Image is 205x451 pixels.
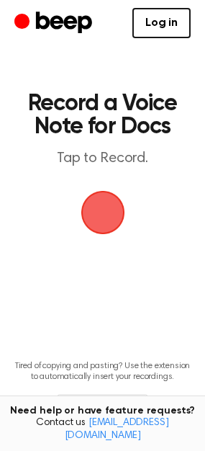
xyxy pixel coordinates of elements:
a: Log in [132,8,191,38]
p: Tap to Record. [26,150,179,168]
span: Contact us [9,417,196,442]
a: [EMAIL_ADDRESS][DOMAIN_NAME] [65,418,169,441]
p: Tired of copying and pasting? Use the extension to automatically insert your recordings. [12,361,193,383]
a: Beep [14,9,96,37]
h1: Record a Voice Note for Docs [26,92,179,138]
button: Beep Logo [81,191,124,234]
